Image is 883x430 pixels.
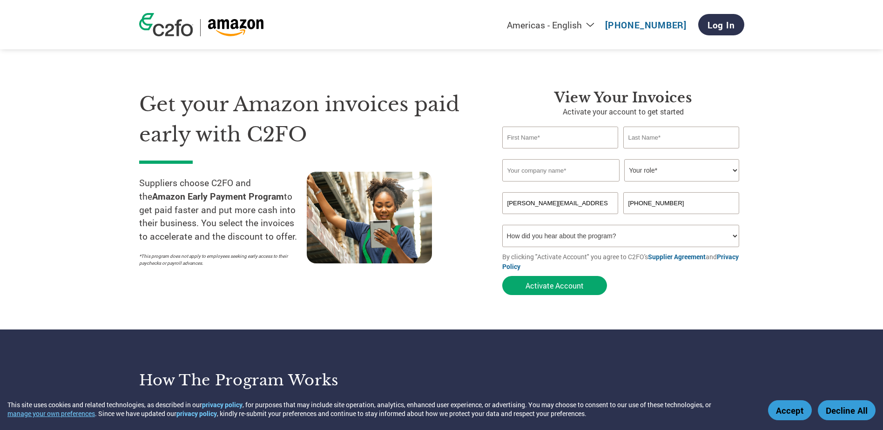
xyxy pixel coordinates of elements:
button: Activate Account [502,276,607,295]
img: supply chain worker [307,172,432,263]
a: [PHONE_NUMBER] [605,19,687,31]
div: Invalid first name or first name is too long [502,149,619,155]
div: Inavlid Email Address [502,215,619,221]
a: Log In [698,14,744,35]
strong: Amazon Early Payment Program [152,190,284,202]
div: Invalid last name or last name is too long [623,149,740,155]
p: Activate your account to get started [502,106,744,117]
h3: View Your Invoices [502,89,744,106]
h3: How the program works [139,371,430,390]
p: By clicking "Activate Account" you agree to C2FO's and [502,252,744,271]
input: Your company name* [502,159,620,181]
input: Invalid Email format [502,192,619,214]
button: Decline All [818,400,876,420]
img: Amazon [208,19,264,36]
button: Accept [768,400,812,420]
a: Supplier Agreement [648,252,706,261]
input: First Name* [502,127,619,148]
div: This site uses cookies and related technologies, as described in our , for purposes that may incl... [7,400,755,418]
p: *This program does not apply to employees seeking early access to their paychecks or payroll adva... [139,253,297,267]
input: Last Name* [623,127,740,148]
img: c2fo logo [139,13,193,36]
input: Phone* [623,192,740,214]
select: Title/Role [624,159,739,181]
div: Invalid company name or company name is too long [502,182,740,188]
div: Inavlid Phone Number [623,215,740,221]
a: Privacy Policy [502,252,739,271]
p: Suppliers choose C2FO and the to get paid faster and put more cash into their business. You selec... [139,176,307,243]
a: privacy policy [176,409,217,418]
button: manage your own preferences [7,409,95,418]
a: privacy policy [202,400,243,409]
h1: Get your Amazon invoices paid early with C2FO [139,89,474,149]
